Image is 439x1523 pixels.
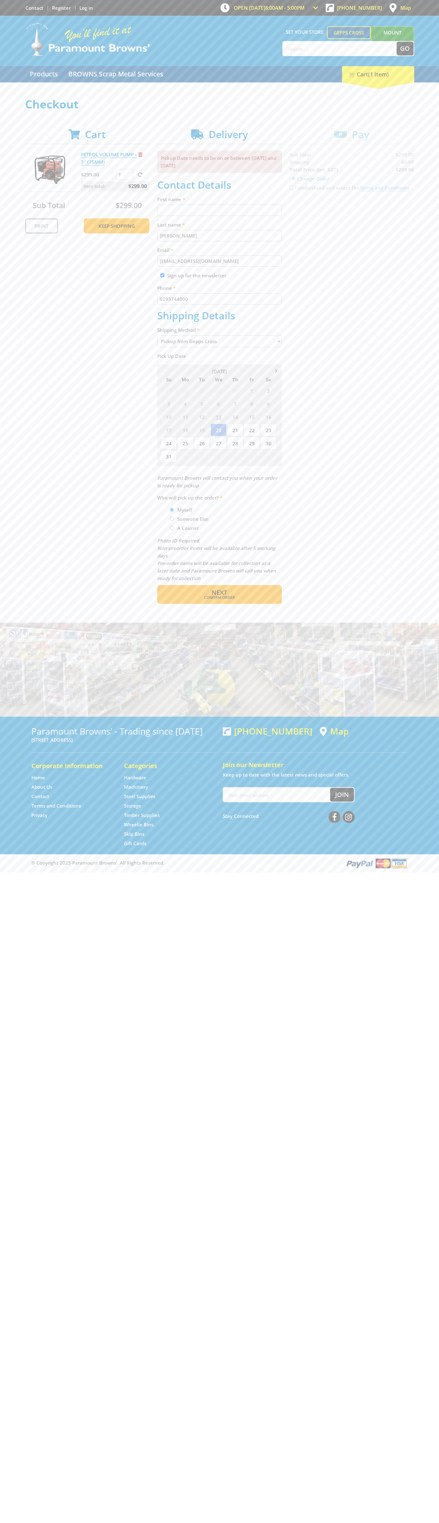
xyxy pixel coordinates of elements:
a: Go to the Machinery page [124,784,148,790]
span: 20 [211,424,227,436]
label: A Courier [175,523,201,533]
span: Su [161,375,177,384]
a: Go to the Timber Supplies page [124,812,160,819]
span: $299.00 [128,181,147,191]
a: Go to the Skip Bins page [124,831,144,837]
span: 17 [161,424,177,436]
select: Please select a shipping method. [157,335,282,347]
p: $299.00 [81,171,115,178]
a: Mount [PERSON_NAME] [371,26,414,50]
h2: Contact Details [157,179,282,191]
span: 19 [194,424,210,436]
a: View a map of Gepps Cross location [320,726,349,736]
span: 28 [227,437,243,449]
span: 1 [177,450,193,463]
h1: Checkout [25,98,414,111]
label: First name [157,196,282,203]
a: Keep Shopping [84,218,149,233]
img: PETROL VOLUME PUMP - 3" (75MM) [31,151,69,188]
a: Go to the Contact page [31,793,49,800]
a: Print [25,218,58,233]
span: 4 [227,450,243,463]
label: Email [157,246,282,254]
span: 26 [194,437,210,449]
a: Go to the Hardware page [124,774,146,781]
span: Sa [260,375,276,384]
span: Set your store [282,26,327,38]
a: Go to the About Us page [31,784,52,790]
span: Fr [244,375,260,384]
span: 27 [211,437,227,449]
span: Cart [85,128,106,141]
label: Someone Else [175,514,211,524]
span: Mo [177,375,193,384]
input: Please select who will pick up the order. [170,526,174,530]
a: Go to the BROWNS Scrap Metal Services page [64,66,168,82]
span: 9 [260,397,276,410]
input: Please select who will pick up the order. [170,508,174,512]
span: 27 [161,384,177,397]
a: Go to the Terms and Conditions page [31,803,81,809]
h5: Corporate Information [31,761,111,770]
input: Please select who will pick up the order. [170,517,174,521]
h5: Categories [124,761,204,770]
h2: Shipping Details [157,310,282,322]
em: Photo ID Required. Non-preorder items will be available after 5 working days Pre-order items will... [157,537,276,581]
span: 1 [244,384,260,397]
span: 31 [227,384,243,397]
span: $299.00 [115,200,142,210]
p: Keep up to date with the latest news and special offers. [223,771,408,778]
a: Go to the Home page [31,774,45,781]
input: Please enter your telephone number. [157,293,282,305]
span: We [211,375,227,384]
span: 24 [161,437,177,449]
input: Please enter your first name. [157,205,282,216]
span: 23 [260,424,276,436]
span: [DATE] [212,368,227,374]
span: Next [211,588,227,597]
button: Go [397,42,414,55]
span: 12 [194,411,210,423]
div: [PHONE_NUMBER] [223,726,312,736]
h3: Paramount Browns' - Trading since [DATE] [31,726,217,736]
a: Go to the Products page [25,66,62,82]
span: 29 [244,437,260,449]
span: 7 [227,397,243,410]
p: Item total: [81,181,149,191]
span: 10 [161,411,177,423]
span: 13 [211,411,227,423]
span: 29 [194,384,210,397]
h5: Join our Newsletter [223,761,408,769]
span: 18 [177,424,193,436]
a: Go to the Privacy page [31,812,47,819]
p: Pickup Date needs to be on or between [DATE] and [DATE] [157,151,282,173]
label: Who will pick up the order? [157,494,282,501]
span: Tu [194,375,210,384]
em: Paramount Browns will contact you when your order is ready for pickup [157,475,277,489]
span: Delivery [209,128,248,141]
span: 16 [260,411,276,423]
span: 15 [244,411,260,423]
button: Next Confirm order [157,585,282,604]
div: ® Copyright 2025 Paramount Browns'. All Rights Reserved. [25,857,414,869]
a: Go to the Storage page [124,803,141,809]
a: Go to the Gift Cards page [124,840,146,847]
span: 28 [177,384,193,397]
span: 14 [227,411,243,423]
span: Th [227,375,243,384]
a: Go to the Steel Supplies page [124,793,155,800]
img: Paramount Browns' [25,22,151,57]
div: Stay Connected [223,809,355,824]
span: 2 [260,384,276,397]
label: Pick Up Date [157,352,282,360]
a: Gepps Cross [327,26,371,39]
span: 3 [211,450,227,463]
a: Go to the registration page [52,5,71,11]
span: (1 item) [368,71,389,78]
button: Join [330,788,354,802]
label: Myself [175,505,194,515]
div: Cart [342,66,414,82]
input: Please enter your email address. [157,255,282,267]
span: 8:00am - 5:00pm [265,4,305,11]
span: 2 [194,450,210,463]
